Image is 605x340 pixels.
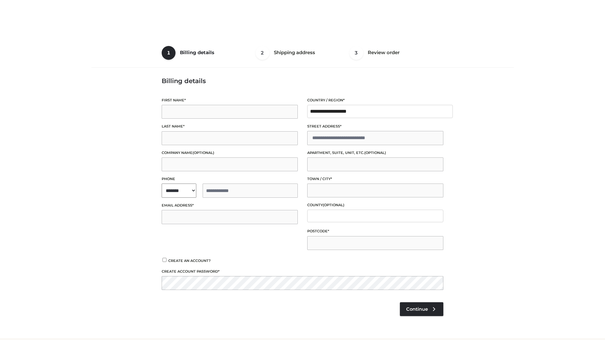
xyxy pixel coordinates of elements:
span: Billing details [180,49,214,55]
label: Email address [162,202,298,208]
label: Apartment, suite, unit, etc. [307,150,443,156]
label: Phone [162,176,298,182]
span: 2 [256,46,269,60]
label: Country / Region [307,97,443,103]
span: (optional) [323,203,344,207]
label: Street address [307,123,443,129]
label: County [307,202,443,208]
span: 1 [162,46,176,60]
span: Shipping address [274,49,315,55]
span: Continue [406,306,428,312]
label: Town / City [307,176,443,182]
label: Company name [162,150,298,156]
span: (optional) [193,150,214,155]
a: Continue [400,302,443,316]
span: (optional) [364,150,386,155]
label: Last name [162,123,298,129]
label: Postcode [307,228,443,234]
label: First name [162,97,298,103]
label: Create account password [162,269,443,275]
span: Review order [368,49,400,55]
h3: Billing details [162,77,443,85]
input: Create an account? [162,258,167,262]
span: 3 [349,46,363,60]
span: Create an account? [168,258,211,263]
